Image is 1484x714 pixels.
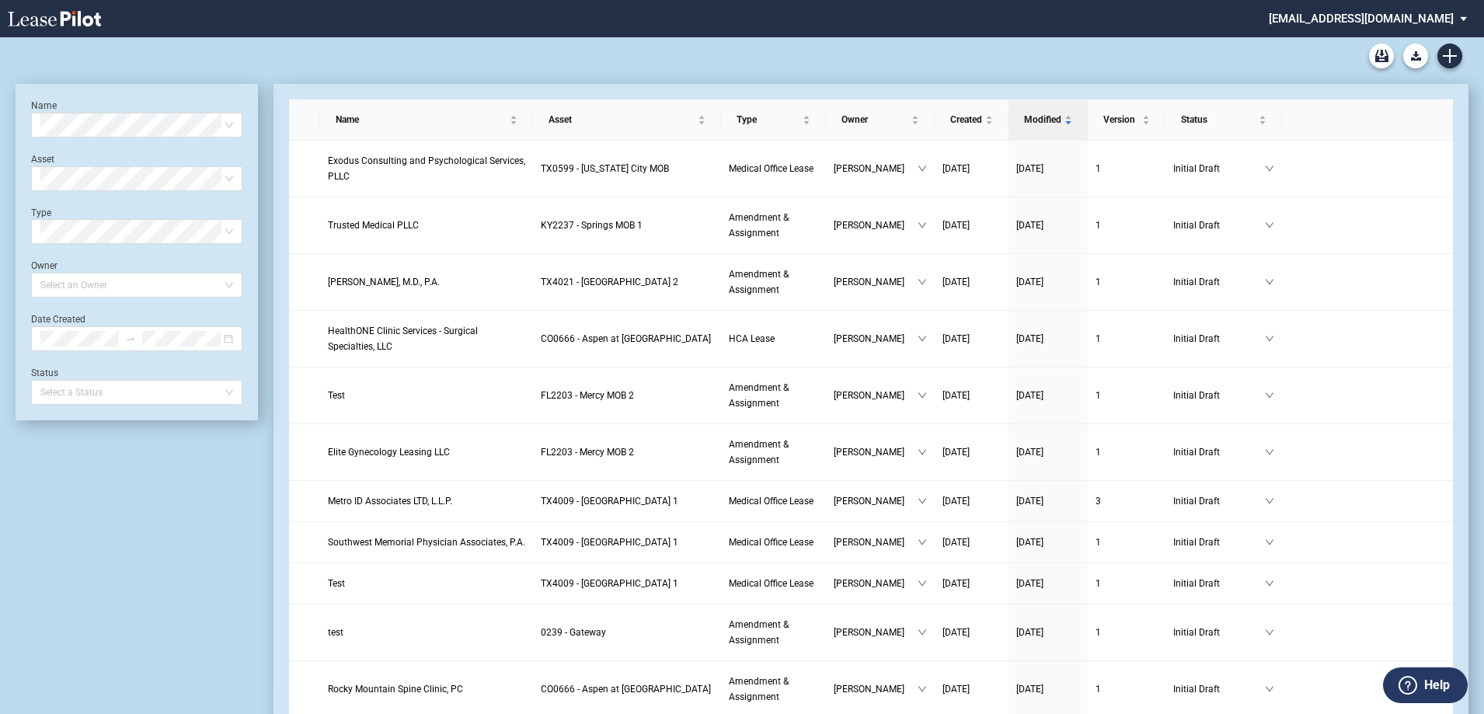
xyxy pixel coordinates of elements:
span: [DATE] [942,277,970,287]
a: [DATE] [1016,274,1080,290]
span: [DATE] [942,684,970,695]
span: 1 [1096,537,1101,548]
label: Date Created [31,314,85,325]
a: [DATE] [1016,331,1080,347]
span: [PERSON_NAME] [834,535,918,550]
span: Exodus Consulting and Psychological Services, PLLC [328,155,525,182]
span: down [918,277,927,287]
label: Status [31,367,58,378]
button: Download Blank Form [1403,44,1428,68]
a: [DATE] [1016,576,1080,591]
span: Aurora Gonzalez, M.D., P.A. [328,277,440,287]
span: [DATE] [1016,496,1043,507]
span: Initial Draft [1173,493,1265,509]
span: Trusted Medical PLLC [328,220,419,231]
a: [DATE] [1016,388,1080,403]
a: 1 [1096,535,1158,550]
span: Amendment & Assignment [729,439,789,465]
span: down [1265,628,1274,637]
a: Amendment & Assignment [729,210,818,241]
span: to [125,333,136,344]
a: CO0666 - Aspen at [GEOGRAPHIC_DATA] [541,331,713,347]
a: [DATE] [942,444,1001,460]
span: 0239 - Gateway [541,627,606,638]
span: KY2237 - Springs MOB 1 [541,220,643,231]
a: 1 [1096,218,1158,233]
span: [PERSON_NAME] [834,625,918,640]
span: [PERSON_NAME] [834,274,918,290]
span: Initial Draft [1173,218,1265,233]
th: Asset [533,99,721,141]
span: down [918,334,927,343]
span: 1 [1096,627,1101,638]
label: Name [31,100,57,111]
a: HealthONE Clinic Services - Surgical Specialties, LLC [328,323,525,354]
span: 1 [1096,447,1101,458]
span: down [1265,277,1274,287]
span: TX4009 - Southwest Plaza 1 [541,537,678,548]
span: [PERSON_NAME] [834,218,918,233]
span: 3 [1096,496,1101,507]
span: [DATE] [942,537,970,548]
a: TX4021 - [GEOGRAPHIC_DATA] 2 [541,274,713,290]
a: Medical Office Lease [729,161,818,176]
span: Status [1181,112,1256,127]
a: Test [328,576,525,591]
span: down [1265,164,1274,173]
span: Southwest Memorial Physician Associates, P.A. [328,537,525,548]
span: Amendment & Assignment [729,212,789,239]
span: HCA Lease [729,333,775,344]
span: TX0599 - Texas City MOB [541,163,669,174]
span: [DATE] [1016,277,1043,287]
a: [DATE] [942,625,1001,640]
a: 1 [1096,388,1158,403]
a: 1 [1096,274,1158,290]
span: CO0666 - Aspen at Sky Ridge [541,333,711,344]
span: [DATE] [1016,537,1043,548]
a: Metro ID Associates LTD, L.L.P. [328,493,525,509]
a: [DATE] [942,161,1001,176]
th: Version [1088,99,1165,141]
span: TX4009 - Southwest Plaza 1 [541,578,678,589]
span: [DATE] [1016,627,1043,638]
span: down [918,391,927,400]
span: [DATE] [1016,163,1043,174]
a: 1 [1096,161,1158,176]
span: [DATE] [942,220,970,231]
a: HCA Lease [729,331,818,347]
span: [PERSON_NAME] [834,388,918,403]
a: [DATE] [1016,625,1080,640]
a: FL2203 - Mercy MOB 2 [541,444,713,460]
label: Asset [31,154,54,165]
span: [DATE] [942,627,970,638]
a: [DATE] [1016,161,1080,176]
md-menu: Download Blank Form List [1399,44,1433,68]
a: Test [328,388,525,403]
span: down [918,684,927,694]
span: down [918,538,927,547]
span: Medical Office Lease [729,537,813,548]
a: TX4009 - [GEOGRAPHIC_DATA] 1 [541,535,713,550]
span: [DATE] [942,390,970,401]
span: [PERSON_NAME] [834,161,918,176]
span: Initial Draft [1173,274,1265,290]
span: down [1265,221,1274,230]
a: Amendment & Assignment [729,617,818,648]
span: Initial Draft [1173,331,1265,347]
span: Modified [1024,112,1061,127]
span: Amendment & Assignment [729,269,789,295]
th: Status [1165,99,1282,141]
th: Created [935,99,1008,141]
span: down [918,221,927,230]
span: [PERSON_NAME] [834,493,918,509]
span: down [1265,334,1274,343]
span: [PERSON_NAME] [834,444,918,460]
a: 3 [1096,493,1158,509]
label: Help [1424,675,1450,695]
a: 1 [1096,681,1158,697]
a: Elite Gynecology Leasing LLC [328,444,525,460]
a: KY2237 - Springs MOB 1 [541,218,713,233]
span: Metro ID Associates LTD, L.L.P. [328,496,452,507]
span: [DATE] [942,163,970,174]
a: [DATE] [942,388,1001,403]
